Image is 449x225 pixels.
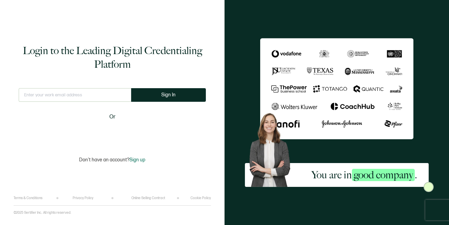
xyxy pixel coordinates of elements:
[14,196,42,200] a: Terms & Conditions
[70,126,155,141] iframe: Sign in with Google Button
[161,92,176,97] span: Sign In
[311,168,417,182] h2: You are in .
[245,109,300,187] img: Sertifier Login - You are in <span class="strong-h">good company</span>. Hero
[191,196,211,200] a: Cookie Policy
[415,192,449,225] iframe: Chat Widget
[260,38,413,139] img: Sertifier Login - You are in <span class="strong-h">good company</span>.
[131,196,165,200] a: Online Selling Contract
[19,88,131,102] input: Enter your work email address
[129,157,145,163] span: Sign up
[14,211,71,215] p: ©2025 Sertifier Inc.. All rights reserved.
[352,169,415,181] span: good company
[131,88,206,102] button: Sign In
[73,196,93,200] a: Privacy Policy
[19,44,206,71] h1: Login to the Leading Digital Credentialing Platform
[109,113,115,121] span: Or
[79,157,145,163] p: Don't have an account?
[424,182,434,192] img: Sertifier Login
